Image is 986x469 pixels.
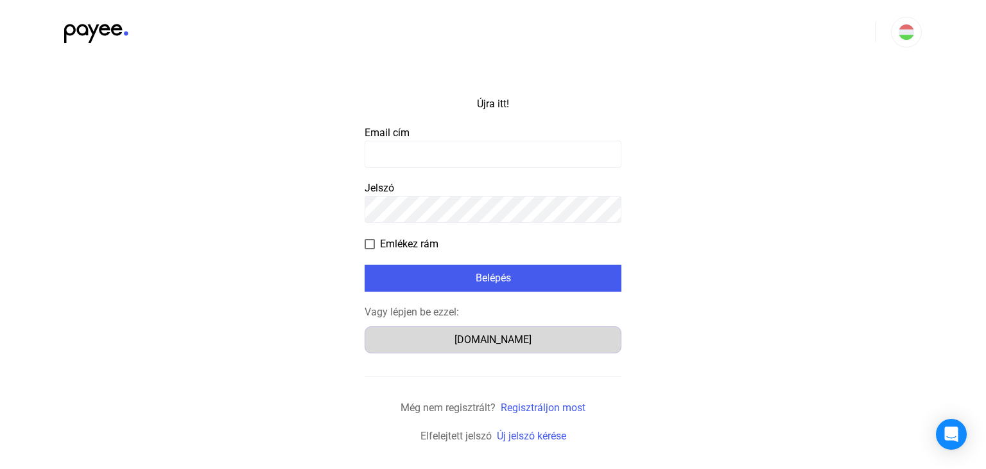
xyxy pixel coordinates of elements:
a: Regisztráljon most [501,402,585,414]
font: [DOMAIN_NAME] [454,333,532,346]
font: Elfelejtett jelszó [420,430,492,442]
img: HU [899,24,914,40]
a: [DOMAIN_NAME] [365,333,621,346]
button: [DOMAIN_NAME] [365,326,621,353]
font: Újra itt! [477,98,509,110]
div: Open Intercom Messenger [936,419,967,450]
img: black-payee-blue-dot.svg [64,17,128,43]
font: Vagy lépjen be ezzel: [365,306,459,318]
font: Jelszó [365,182,394,194]
font: Belépés [476,272,511,284]
font: Még nem regisztrált? [401,402,496,414]
button: Belépés [365,265,621,292]
font: Emlékez rám [380,238,438,250]
a: Új jelszó kérése [497,430,566,442]
button: HU [891,17,922,48]
font: Email cím [365,127,410,139]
